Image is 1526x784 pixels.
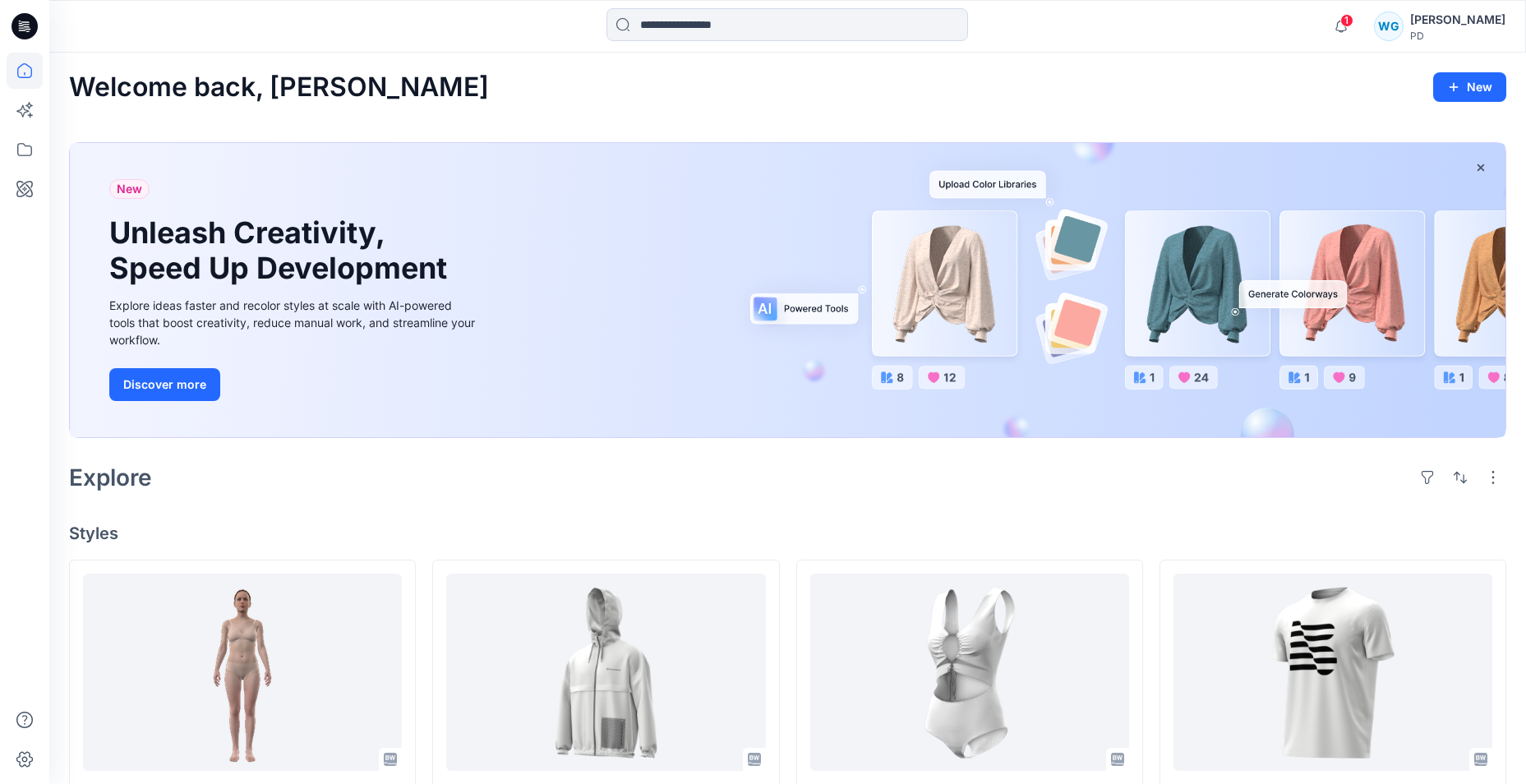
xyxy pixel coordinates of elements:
[446,574,765,770] a: Zipped hoodie
[69,464,152,491] h2: Explore
[109,368,220,401] button: Discover more
[83,574,402,770] a: PD74-354 PD11-218
[810,574,1129,770] a: Swimsuit
[1374,12,1404,41] div: WG
[1410,10,1505,30] div: [PERSON_NAME]
[1433,72,1506,102] button: New
[109,297,479,348] div: Explore ideas faster and recolor styles at scale with AI-powered tools that boost creativity, red...
[69,523,1506,543] h4: Styles
[69,72,489,103] h2: Welcome back, [PERSON_NAME]
[1340,14,1353,27] span: 1
[117,179,142,199] span: New
[1173,574,1492,770] a: Logo Tee
[109,215,454,286] h1: Unleash Creativity, Speed Up Development
[1410,30,1505,42] div: PD
[109,368,479,401] a: Discover more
